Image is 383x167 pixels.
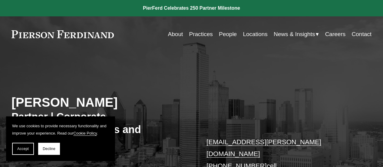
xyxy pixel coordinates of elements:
a: About [168,28,183,40]
section: Cookie banner [6,116,115,161]
a: People [219,28,237,40]
a: folder dropdown [274,28,319,40]
span: Accept [17,147,29,151]
a: Contact [352,28,372,40]
a: [EMAIL_ADDRESS][PERSON_NAME][DOMAIN_NAME] [206,138,321,158]
h3: Partner | Corporate Chair, Capital Markets and Securities [12,110,192,149]
h2: [PERSON_NAME] [12,95,192,110]
a: Cookie Policy [73,131,97,135]
button: Accept [12,143,34,155]
span: Decline [43,147,55,151]
a: Practices [189,28,213,40]
a: Careers [325,28,346,40]
a: Locations [243,28,267,40]
span: News & Insights [274,29,315,39]
p: We use cookies to provide necessary functionality and improve your experience. Read our . [12,122,109,137]
button: Decline [38,143,60,155]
